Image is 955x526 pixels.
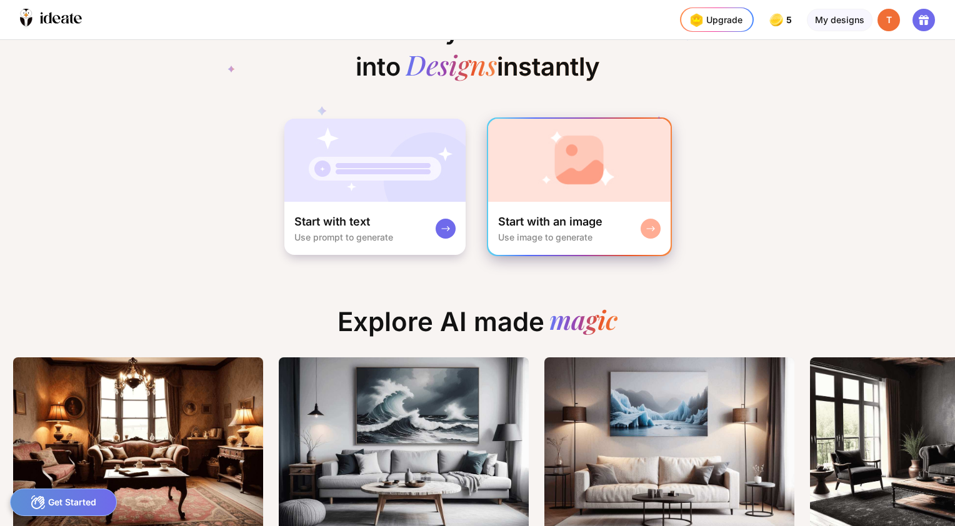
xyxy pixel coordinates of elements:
[498,232,592,242] div: Use image to generate
[549,306,617,337] div: magic
[807,9,872,31] div: My designs
[498,214,602,229] div: Start with an image
[10,489,117,516] div: Get Started
[284,119,466,202] img: startWithTextCardBg.jpg
[786,15,794,25] span: 5
[877,9,900,31] div: T
[294,214,370,229] div: Start with text
[686,10,706,30] img: upgrade-nav-btn-icon.gif
[686,10,742,30] div: Upgrade
[488,119,671,202] img: startWithImageCardBg.jpg
[327,306,627,347] div: Explore AI made
[294,232,393,242] div: Use prompt to generate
